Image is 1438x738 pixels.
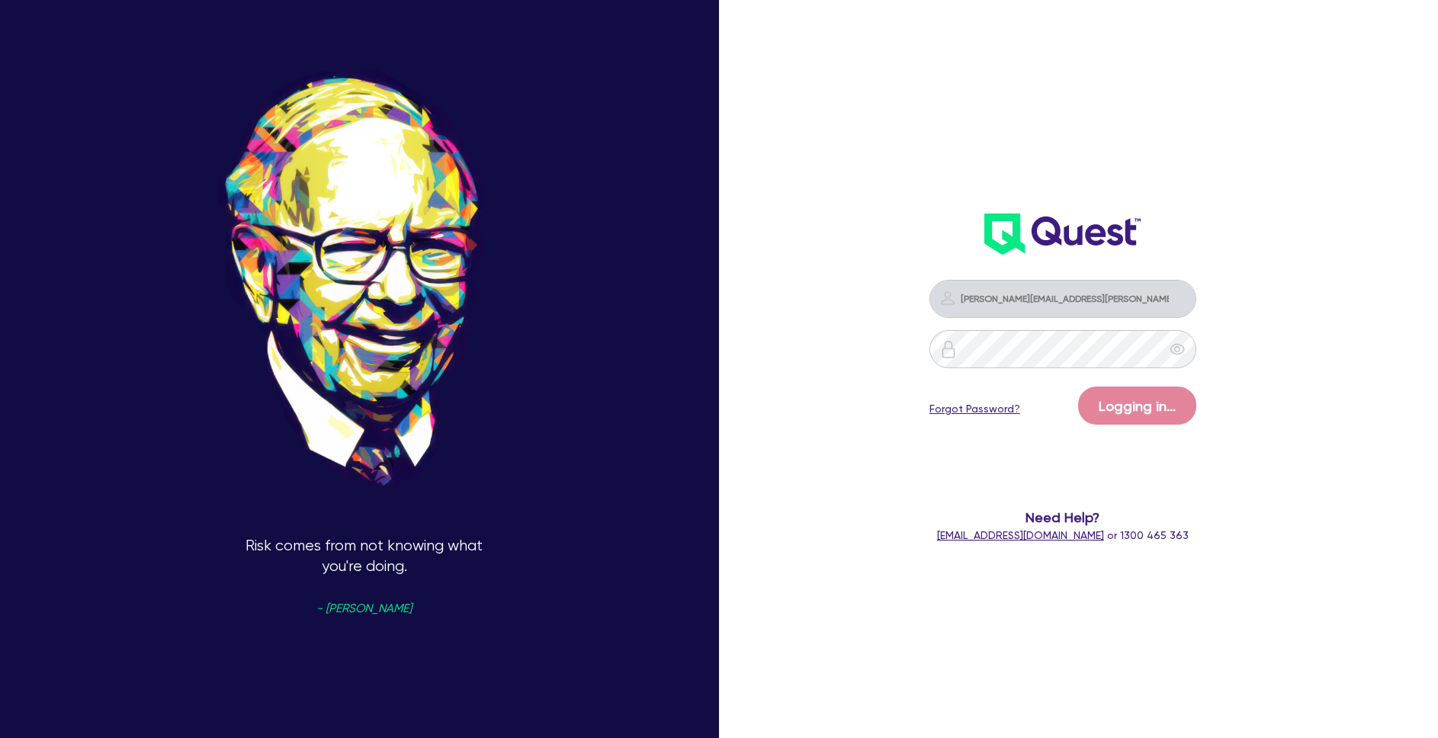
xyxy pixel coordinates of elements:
span: - [PERSON_NAME] [316,603,412,614]
img: icon-password [939,289,957,307]
span: eye [1170,342,1185,357]
img: icon-password [939,340,958,358]
a: [EMAIL_ADDRESS][DOMAIN_NAME] [937,529,1104,541]
span: or 1300 465 363 [937,529,1189,541]
input: Email address [929,280,1196,318]
button: Logging in... [1078,387,1196,425]
a: Forgot Password? [929,401,1020,417]
img: wH2k97JdezQIQAAAABJRU5ErkJggg== [984,213,1141,255]
span: Need Help? [870,507,1255,528]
